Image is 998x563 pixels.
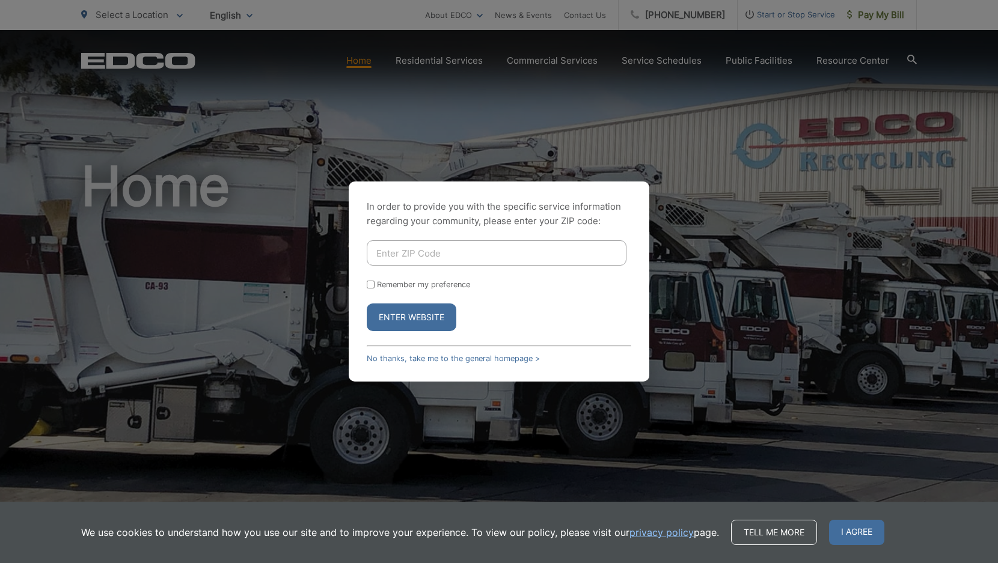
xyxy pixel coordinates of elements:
[629,525,694,540] a: privacy policy
[367,240,626,266] input: Enter ZIP Code
[367,303,456,331] button: Enter Website
[829,520,884,545] span: I agree
[731,520,817,545] a: Tell me more
[367,199,631,228] p: In order to provide you with the specific service information regarding your community, please en...
[81,525,719,540] p: We use cookies to understand how you use our site and to improve your experience. To view our pol...
[367,354,540,363] a: No thanks, take me to the general homepage >
[377,280,470,289] label: Remember my preference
